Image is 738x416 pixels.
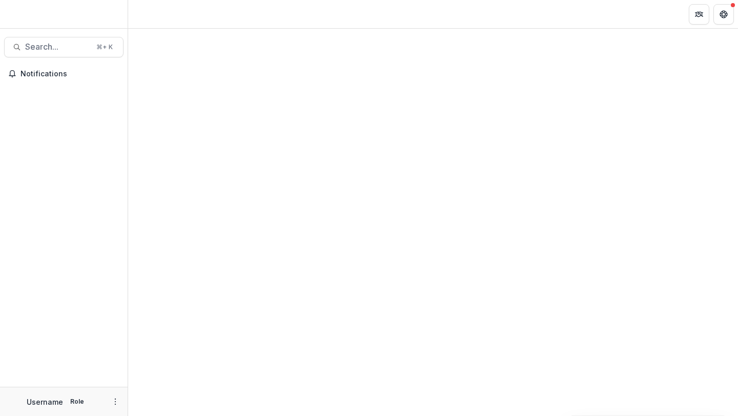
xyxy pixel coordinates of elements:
button: Search... [4,37,124,57]
p: Username [27,397,63,407]
button: Get Help [713,4,734,25]
nav: breadcrumb [132,7,176,22]
button: Partners [689,4,709,25]
span: Search... [25,42,90,52]
button: Notifications [4,66,124,82]
div: ⌘ + K [94,41,115,53]
span: Notifications [20,70,119,78]
button: More [109,396,121,408]
p: Role [67,397,87,406]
